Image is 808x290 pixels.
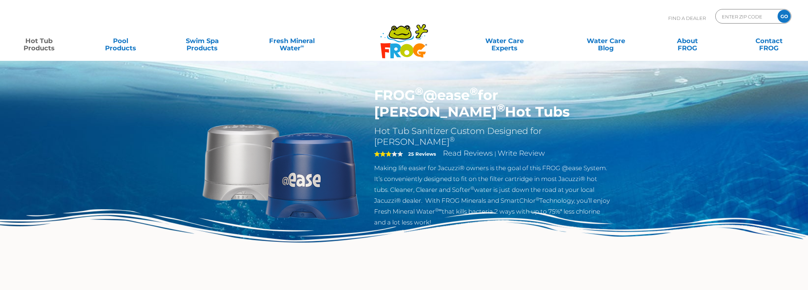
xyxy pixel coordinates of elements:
[737,34,801,48] a: ContactFROG
[89,34,152,48] a: PoolProducts
[778,10,791,23] input: GO
[656,34,719,48] a: AboutFROG
[668,9,706,27] p: Find A Dealer
[435,207,442,213] sup: ®∞
[574,34,637,48] a: Water CareBlog
[415,85,423,97] sup: ®
[374,163,611,228] p: Making life easier for Jacuzzi® owners is the goal of this FROG @ease System. It’s conveniently d...
[376,14,432,59] img: Frog Products Logo
[374,126,611,147] h2: Hot Tub Sanitizer Custom Designed for [PERSON_NAME]
[198,87,364,253] img: Sundance-cartridges-2.png
[498,149,545,157] a: Write Review
[171,34,234,48] a: Swim SpaProducts
[252,34,331,48] a: Fresh MineralWater∞
[408,151,436,157] strong: 25 Reviews
[374,151,392,157] span: 3
[470,85,478,97] sup: ®
[301,43,304,49] sup: ∞
[497,101,505,114] sup: ®
[449,135,455,143] sup: ®
[494,150,496,157] span: |
[470,185,474,191] sup: ®
[536,196,539,202] sup: ®
[374,87,611,120] h1: FROG @ease for [PERSON_NAME] Hot Tubs
[453,34,556,48] a: Water CareExperts
[443,149,493,157] a: Read Reviews
[7,34,71,48] a: Hot TubProducts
